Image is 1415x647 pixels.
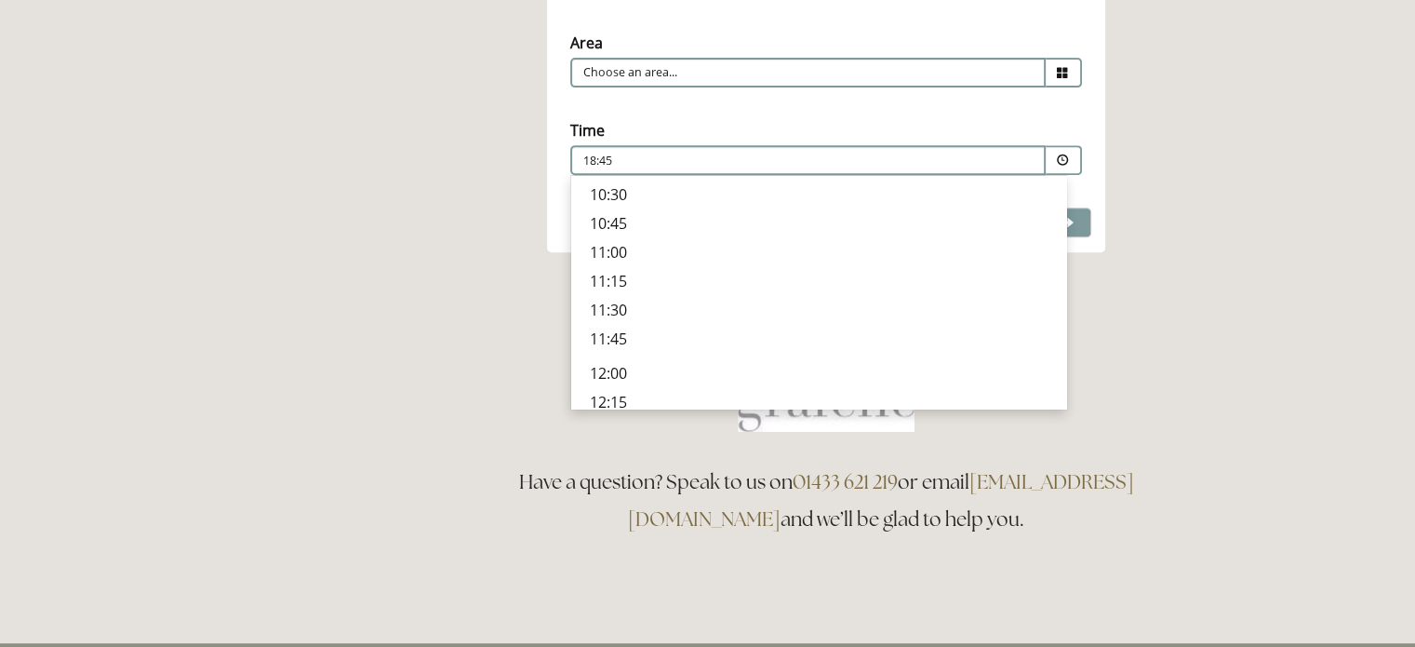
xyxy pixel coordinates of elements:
[590,363,1048,384] p: 12:00
[590,300,1048,320] p: 11:30
[590,271,1048,291] p: 11:15
[590,329,1048,349] p: 11:45
[590,242,1048,263] p: 11:00
[793,469,898,494] a: 01433 621 219
[501,464,1153,538] h3: Have a question? Speak to us on or email and we’ll be glad to help you.
[590,213,1048,234] p: 10:45
[570,33,603,53] label: Area
[590,184,1048,205] p: 10:30
[570,120,605,141] label: Time
[583,153,920,169] p: 18:45
[590,392,1048,412] p: 12:15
